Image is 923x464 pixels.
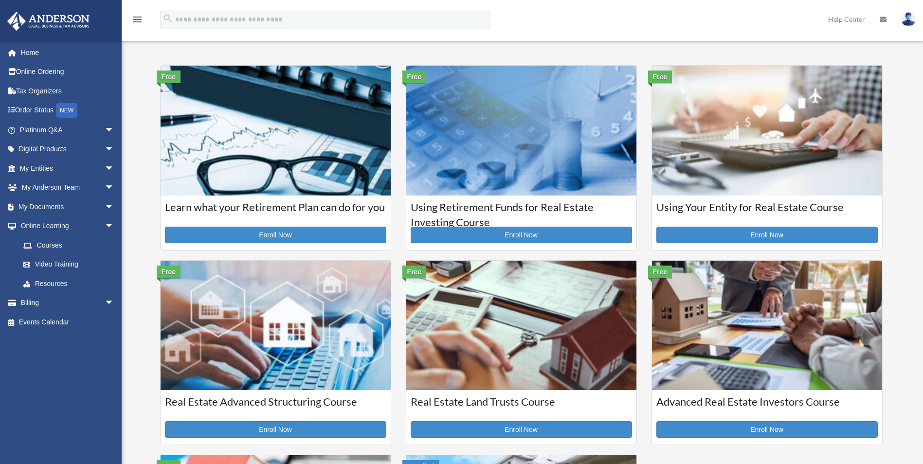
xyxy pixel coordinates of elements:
[105,178,124,198] span: arrow_drop_down
[7,312,129,332] a: Events Calendar
[656,394,878,419] h3: Advanced Real Estate Investors Course
[7,120,129,140] a: Platinum Q&Aarrow_drop_down
[648,71,672,83] div: Free
[648,266,672,278] div: Free
[7,293,129,313] a: Billingarrow_drop_down
[4,12,92,31] img: Anderson Advisors Platinum Portal
[14,274,129,293] a: Resources
[402,71,427,83] div: Free
[7,62,129,82] a: Online Ordering
[131,14,143,25] i: menu
[7,140,129,159] a: Digital Productsarrow_drop_down
[411,227,632,243] a: Enroll Now
[411,200,632,224] h3: Using Retirement Funds for Real Estate Investing Course
[7,197,129,216] a: My Documentsarrow_drop_down
[656,227,878,243] a: Enroll Now
[7,101,129,121] a: Order StatusNEW
[14,235,124,255] a: Courses
[411,394,632,419] h3: Real Estate Land Trusts Course
[165,200,386,224] h3: Learn what your Retirement Plan can do for you
[105,293,124,313] span: arrow_drop_down
[56,103,77,118] div: NEW
[105,216,124,236] span: arrow_drop_down
[402,266,427,278] div: Free
[163,13,173,24] i: search
[165,421,386,438] a: Enroll Now
[656,200,878,224] h3: Using Your Entity for Real Estate Course
[7,159,129,178] a: My Entitiesarrow_drop_down
[656,421,878,438] a: Enroll Now
[105,120,124,140] span: arrow_drop_down
[105,197,124,217] span: arrow_drop_down
[157,71,181,83] div: Free
[105,159,124,178] span: arrow_drop_down
[131,17,143,25] a: menu
[165,394,386,419] h3: Real Estate Advanced Structuring Course
[901,12,916,26] img: User Pic
[105,140,124,160] span: arrow_drop_down
[7,216,129,236] a: Online Learningarrow_drop_down
[7,178,129,197] a: My Anderson Teamarrow_drop_down
[7,43,129,62] a: Home
[7,81,129,101] a: Tax Organizers
[157,266,181,278] div: Free
[411,421,632,438] a: Enroll Now
[14,255,129,274] a: Video Training
[165,227,386,243] a: Enroll Now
